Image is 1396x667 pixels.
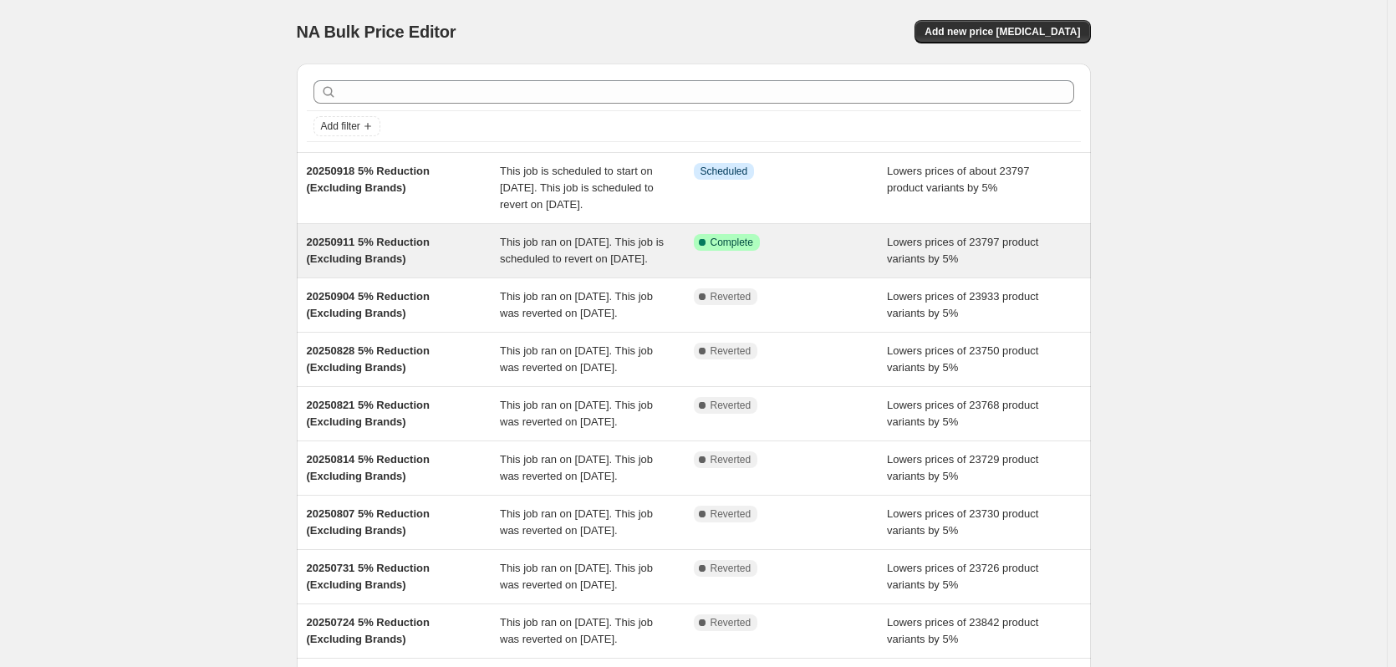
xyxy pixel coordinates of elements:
span: 20250724 5% Reduction (Excluding Brands) [307,616,430,645]
span: 20250731 5% Reduction (Excluding Brands) [307,562,430,591]
span: 20250904 5% Reduction (Excluding Brands) [307,290,430,319]
span: Reverted [711,344,751,358]
span: This job ran on [DATE]. This job is scheduled to revert on [DATE]. [500,236,664,265]
span: This job ran on [DATE]. This job was reverted on [DATE]. [500,562,653,591]
span: Reverted [711,290,751,303]
span: 20250911 5% Reduction (Excluding Brands) [307,236,430,265]
span: This job ran on [DATE]. This job was reverted on [DATE]. [500,344,653,374]
span: This job ran on [DATE]. This job was reverted on [DATE]. [500,399,653,428]
span: Complete [711,236,753,249]
span: This job is scheduled to start on [DATE]. This job is scheduled to revert on [DATE]. [500,165,654,211]
span: Scheduled [701,165,748,178]
span: Add filter [321,120,360,133]
span: This job ran on [DATE]. This job was reverted on [DATE]. [500,290,653,319]
span: Lowers prices of 23797 product variants by 5% [887,236,1038,265]
span: This job ran on [DATE]. This job was reverted on [DATE]. [500,616,653,645]
span: Add new price [MEDICAL_DATA] [925,25,1080,38]
span: Lowers prices of 23730 product variants by 5% [887,507,1038,537]
span: Lowers prices of 23750 product variants by 5% [887,344,1038,374]
span: This job ran on [DATE]. This job was reverted on [DATE]. [500,507,653,537]
span: Lowers prices of about 23797 product variants by 5% [887,165,1030,194]
span: This job ran on [DATE]. This job was reverted on [DATE]. [500,453,653,482]
span: Lowers prices of 23726 product variants by 5% [887,562,1038,591]
span: 20250828 5% Reduction (Excluding Brands) [307,344,430,374]
button: Add new price [MEDICAL_DATA] [915,20,1090,43]
span: Reverted [711,399,751,412]
span: Lowers prices of 23842 product variants by 5% [887,616,1038,645]
span: Lowers prices of 23729 product variants by 5% [887,453,1038,482]
span: Reverted [711,507,751,521]
span: 20250814 5% Reduction (Excluding Brands) [307,453,430,482]
span: Reverted [711,616,751,629]
span: Lowers prices of 23768 product variants by 5% [887,399,1038,428]
span: NA Bulk Price Editor [297,23,456,41]
button: Add filter [313,116,380,136]
span: Reverted [711,562,751,575]
span: 20250918 5% Reduction (Excluding Brands) [307,165,430,194]
span: 20250807 5% Reduction (Excluding Brands) [307,507,430,537]
span: Reverted [711,453,751,466]
span: Lowers prices of 23933 product variants by 5% [887,290,1038,319]
span: 20250821 5% Reduction (Excluding Brands) [307,399,430,428]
